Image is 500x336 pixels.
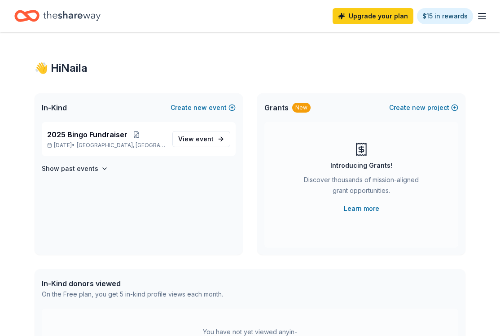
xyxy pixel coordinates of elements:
div: New [292,103,311,113]
span: View [178,134,214,144]
a: $15 in rewards [417,8,473,24]
div: Discover thousands of mission-aligned grant opportunities. [300,175,422,200]
div: In-Kind donors viewed [42,278,223,289]
a: Learn more [344,203,379,214]
span: In-Kind [42,102,67,113]
div: 👋 Hi Naila [35,61,465,75]
button: Createnewproject [389,102,458,113]
span: event [196,135,214,143]
a: Upgrade your plan [333,8,413,24]
span: 2025 Bingo Fundraiser [47,129,127,140]
span: [GEOGRAPHIC_DATA], [GEOGRAPHIC_DATA] [77,142,165,149]
div: On the Free plan, you get 5 in-kind profile views each month. [42,289,223,300]
p: [DATE] • [47,142,165,149]
span: Grants [264,102,289,113]
span: new [193,102,207,113]
button: Createnewevent [171,102,236,113]
h4: Show past events [42,163,98,174]
a: View event [172,131,230,147]
span: new [412,102,425,113]
a: Home [14,5,101,26]
button: Show past events [42,163,108,174]
div: Introducing Grants! [330,160,392,171]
